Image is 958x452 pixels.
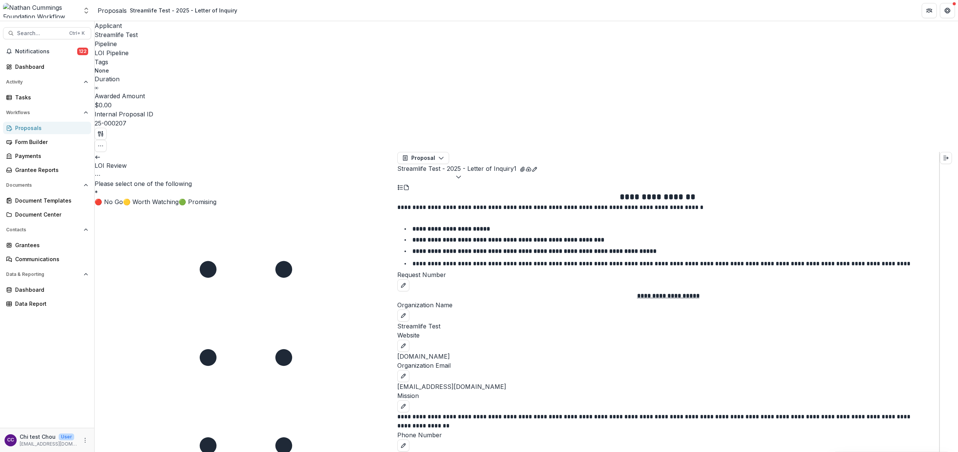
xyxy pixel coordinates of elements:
[15,255,85,263] div: Communications
[95,119,126,128] p: 25-000207
[397,310,409,322] button: edit
[397,152,449,164] button: Proposal
[95,179,397,188] p: Please select one of the following
[6,227,81,232] span: Contacts
[15,286,85,294] div: Dashboard
[6,183,81,188] span: Documents
[397,340,409,352] button: edit
[95,57,958,67] p: Tags
[3,268,91,280] button: Open Data & Reporting
[95,21,958,30] p: Applicant
[95,101,112,110] p: $0.00
[3,194,91,207] a: Document Templates
[397,331,939,340] p: Website
[95,48,129,57] p: LOI Pipeline
[532,164,538,173] button: Edit as form
[98,5,240,16] nav: breadcrumb
[397,300,939,310] p: Organization Name
[3,122,91,134] a: Proposals
[95,198,123,206] span: 🔴 No Go
[81,3,92,18] button: Open entity switcher
[6,272,81,277] span: Data & Reporting
[15,166,85,174] div: Grantee Reports
[3,107,91,119] button: Open Workflows
[20,433,56,441] p: Chi test Chou
[397,440,409,452] button: edit
[397,361,939,370] p: Organization Email
[397,370,409,382] button: edit
[95,91,958,101] p: Awarded Amount
[3,150,91,162] a: Payments
[95,161,397,170] h3: LOI Review
[940,3,955,18] button: Get Help
[3,253,91,265] a: Communications
[3,3,78,18] img: Nathan Cummings Foundation Workflow Sandbox logo
[15,300,85,308] div: Data Report
[95,74,958,84] p: Duration
[3,45,91,57] button: Notifications122
[95,67,109,74] p: None
[397,322,939,331] p: Streamlife Test
[7,438,14,443] div: Chi test Chou
[15,197,85,204] div: Document Templates
[3,283,91,296] a: Dashboard
[3,27,91,39] button: Search...
[15,152,85,160] div: Payments
[6,79,81,85] span: Activity
[179,198,216,206] span: 🟢 Promising
[397,430,939,440] p: Phone Number
[940,152,952,164] button: Expand right
[3,76,91,88] button: Open Activity
[3,164,91,176] a: Grantee Reports
[3,224,91,236] button: Open Contacts
[397,353,450,360] a: [DOMAIN_NAME]
[15,93,85,101] div: Tasks
[3,136,91,148] a: Form Builder
[20,441,78,447] p: [EMAIL_ADDRESS][DOMAIN_NAME]
[6,110,81,115] span: Workflows
[95,39,958,48] p: Pipeline
[77,48,88,55] span: 122
[3,60,91,73] a: Dashboard
[17,30,65,37] span: Search...
[15,48,77,55] span: Notifications
[123,198,179,206] span: 🟡 Worth Watching
[397,164,516,182] button: Streamlife Test - 2025 - Letter of Inquiry1
[15,63,85,71] div: Dashboard
[59,433,74,440] p: User
[397,383,506,390] a: [EMAIL_ADDRESS][DOMAIN_NAME]
[3,239,91,251] a: Grantees
[397,182,403,191] button: Plaintext view
[3,179,91,191] button: Open Documents
[3,208,91,221] a: Document Center
[15,211,85,218] div: Document Center
[98,6,127,15] a: Proposals
[3,297,91,310] a: Data Report
[397,270,939,279] p: Request Number
[95,31,138,39] a: Streamlife Test
[81,436,90,445] button: More
[397,391,939,400] p: Mission
[397,279,409,291] button: edit
[68,29,86,37] div: Ctrl + K
[95,110,958,119] p: Internal Proposal ID
[95,84,98,91] p: ∞
[15,124,85,132] div: Proposals
[922,3,937,18] button: Partners
[130,6,237,14] div: Streamlife Test - 2025 - Letter of Inquiry
[15,138,85,146] div: Form Builder
[95,170,101,179] button: Options
[403,182,409,191] button: PDF view
[15,241,85,249] div: Grantees
[397,400,409,412] button: edit
[3,91,91,104] a: Tasks
[519,164,526,173] button: View Attached Files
